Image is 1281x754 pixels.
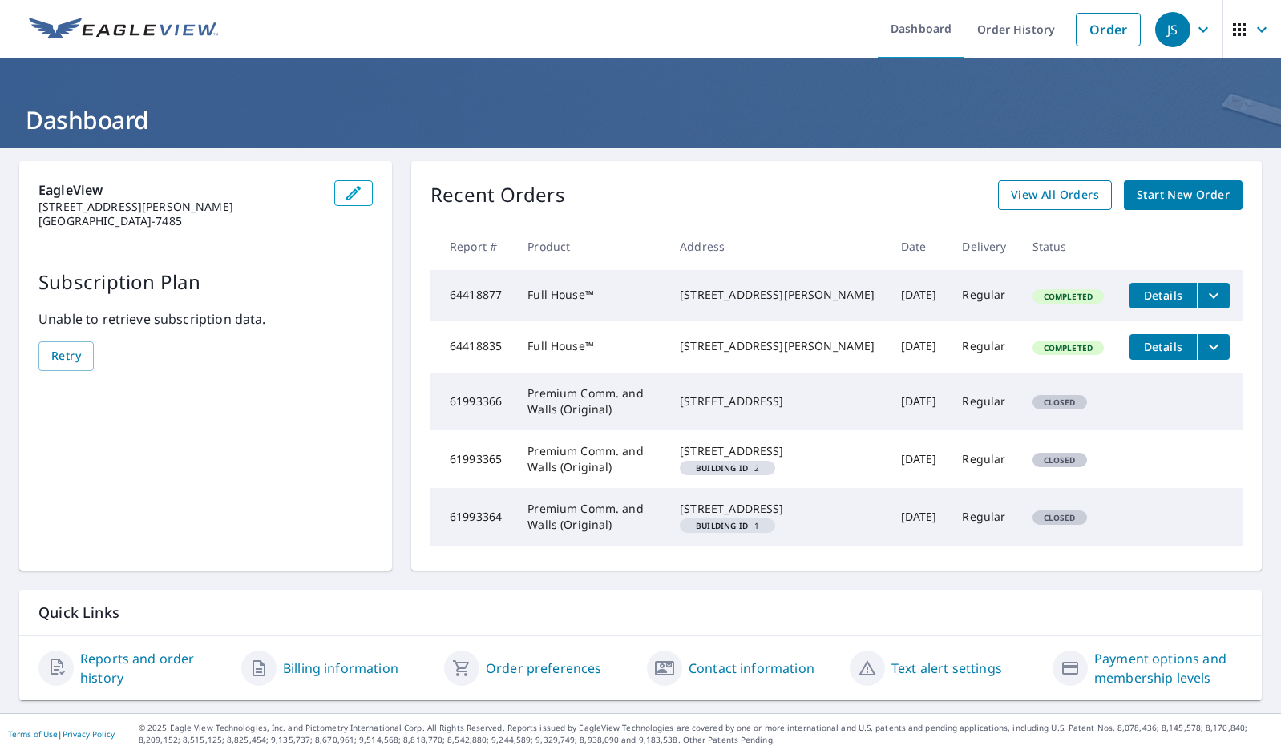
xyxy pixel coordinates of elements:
td: 61993365 [430,430,515,488]
div: [STREET_ADDRESS][PERSON_NAME] [680,287,875,303]
td: 64418877 [430,270,515,321]
a: View All Orders [998,180,1112,210]
h1: Dashboard [19,103,1262,136]
button: detailsBtn-64418877 [1129,283,1197,308]
div: [STREET_ADDRESS] [680,393,875,409]
p: [GEOGRAPHIC_DATA]-7485 [38,214,321,228]
td: Premium Comm. and Walls (Original) [515,488,667,546]
div: JS [1155,12,1190,47]
th: Status [1020,223,1117,270]
th: Delivery [949,223,1019,270]
td: Full House™ [515,321,667,373]
span: Completed [1034,291,1102,302]
th: Date [888,223,950,270]
td: Regular [949,488,1019,546]
button: Retry [38,341,94,371]
a: Order preferences [486,659,602,678]
a: Reports and order history [80,649,228,687]
td: Regular [949,321,1019,373]
th: Product [515,223,667,270]
a: Privacy Policy [63,728,115,740]
button: filesDropdownBtn-64418835 [1197,334,1230,360]
div: [STREET_ADDRESS][PERSON_NAME] [680,338,875,354]
p: Unable to retrieve subscription data. [38,309,373,329]
p: EagleView [38,180,321,200]
button: detailsBtn-64418835 [1129,334,1197,360]
span: Retry [51,346,81,366]
span: 2 [686,464,769,472]
th: Report # [430,223,515,270]
p: Recent Orders [430,180,565,210]
span: Closed [1034,454,1085,466]
td: Premium Comm. and Walls (Original) [515,430,667,488]
td: [DATE] [888,373,950,430]
p: [STREET_ADDRESS][PERSON_NAME] [38,200,321,214]
span: 1 [686,522,769,530]
td: Premium Comm. and Walls (Original) [515,373,667,430]
a: Text alert settings [891,659,1002,678]
a: Terms of Use [8,728,58,740]
button: filesDropdownBtn-64418877 [1197,283,1230,308]
td: 61993364 [430,488,515,546]
p: Subscription Plan [38,268,373,296]
th: Address [667,223,887,270]
span: Details [1139,288,1187,303]
a: Order [1076,13,1141,46]
div: [STREET_ADDRESS] [680,501,875,517]
td: Regular [949,373,1019,430]
span: View All Orders [1011,185,1099,205]
em: Building ID [696,464,748,472]
td: [DATE] [888,270,950,321]
td: [DATE] [888,430,950,488]
td: Regular [949,430,1019,488]
td: 61993366 [430,373,515,430]
span: Completed [1034,342,1102,353]
a: Contact information [689,659,814,678]
span: Closed [1034,397,1085,408]
img: EV Logo [29,18,218,42]
p: | [8,729,115,739]
p: © 2025 Eagle View Technologies, Inc. and Pictometry International Corp. All Rights Reserved. Repo... [139,722,1273,746]
td: [DATE] [888,488,950,546]
a: Billing information [283,659,398,678]
span: Details [1139,339,1187,354]
td: [DATE] [888,321,950,373]
td: Full House™ [515,270,667,321]
td: 64418835 [430,321,515,373]
a: Start New Order [1124,180,1243,210]
a: Payment options and membership levels [1094,649,1243,687]
span: Closed [1034,512,1085,523]
div: [STREET_ADDRESS] [680,443,875,459]
span: Start New Order [1137,185,1230,205]
em: Building ID [696,522,748,530]
td: Regular [949,270,1019,321]
p: Quick Links [38,603,1243,623]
